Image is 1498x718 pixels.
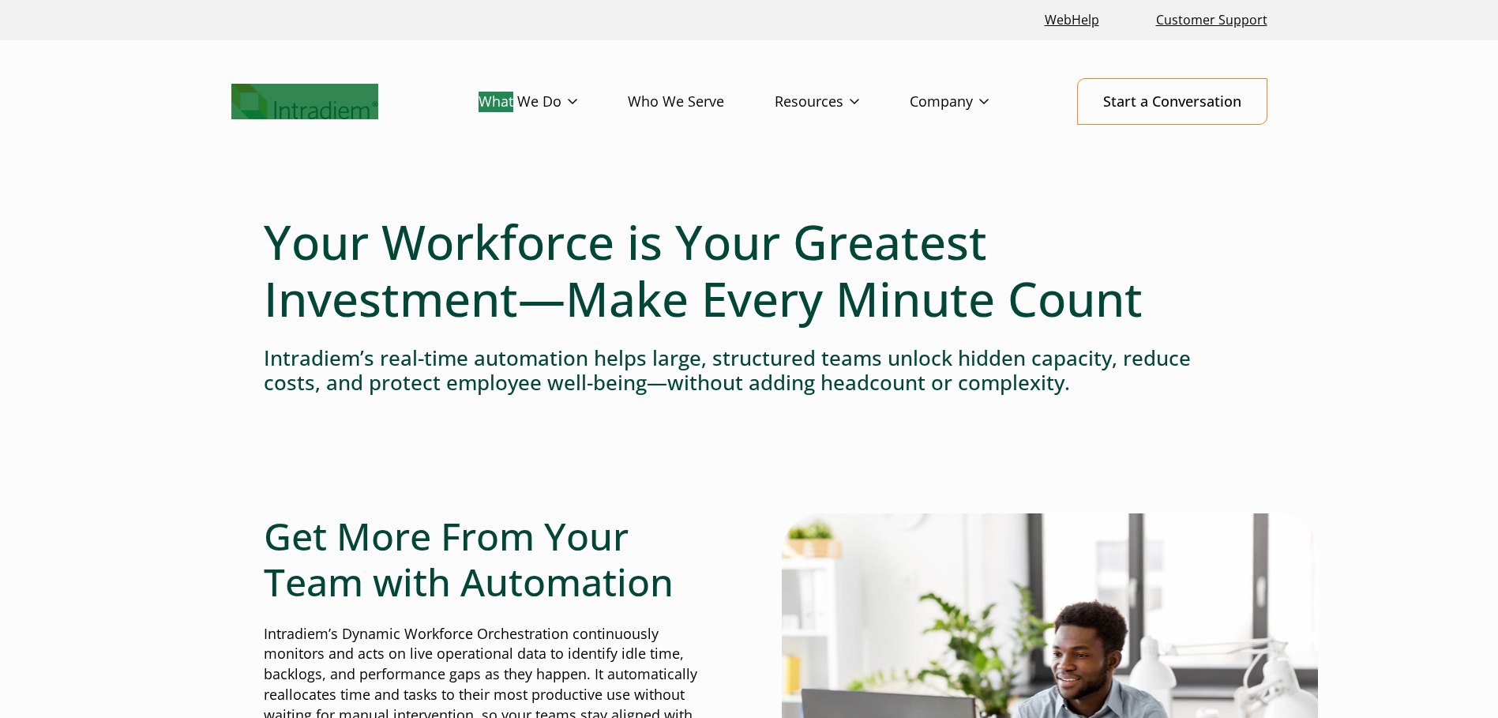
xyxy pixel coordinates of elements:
[231,84,378,120] img: Intradiem
[264,513,717,604] h2: Get More From Your Team with Automation
[479,79,628,125] a: What We Do
[1077,78,1267,125] a: Start a Conversation
[910,79,1039,125] a: Company
[264,346,1235,395] h4: Intradiem’s real-time automation helps large, structured teams unlock hidden capacity, reduce cos...
[628,79,775,125] a: Who We Serve
[775,79,910,125] a: Resources
[264,213,1235,327] h1: Your Workforce is Your Greatest Investment—Make Every Minute Count
[1150,3,1274,37] a: Customer Support
[1038,3,1106,37] a: Link opens in a new window
[231,84,479,120] a: Link to homepage of Intradiem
